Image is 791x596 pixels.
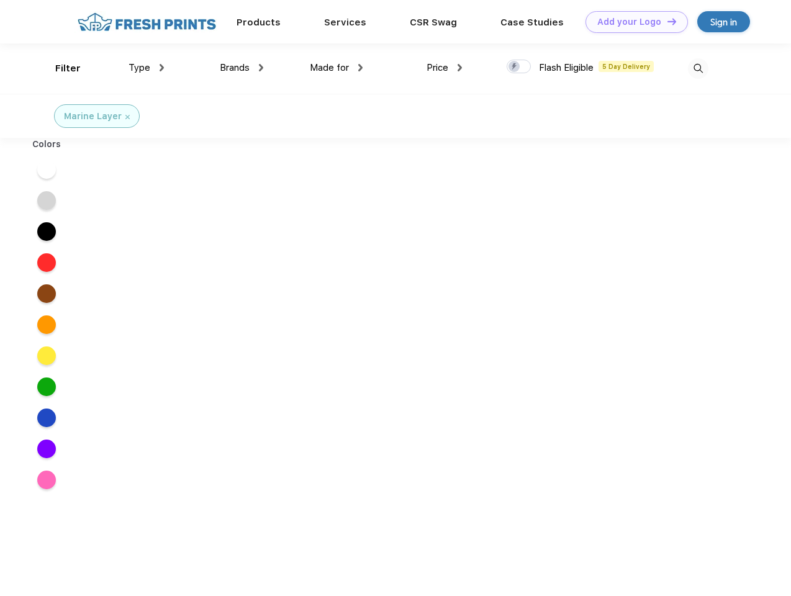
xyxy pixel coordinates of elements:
[129,62,150,73] span: Type
[599,61,654,72] span: 5 Day Delivery
[358,64,363,71] img: dropdown.png
[23,138,71,151] div: Colors
[710,15,737,29] div: Sign in
[237,17,281,28] a: Products
[259,64,263,71] img: dropdown.png
[597,17,661,27] div: Add your Logo
[410,17,457,28] a: CSR Swag
[220,62,250,73] span: Brands
[667,18,676,25] img: DT
[55,61,81,76] div: Filter
[697,11,750,32] a: Sign in
[74,11,220,33] img: fo%20logo%202.webp
[688,58,708,79] img: desktop_search.svg
[160,64,164,71] img: dropdown.png
[64,110,122,123] div: Marine Layer
[427,62,448,73] span: Price
[310,62,349,73] span: Made for
[324,17,366,28] a: Services
[458,64,462,71] img: dropdown.png
[539,62,594,73] span: Flash Eligible
[125,115,130,119] img: filter_cancel.svg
